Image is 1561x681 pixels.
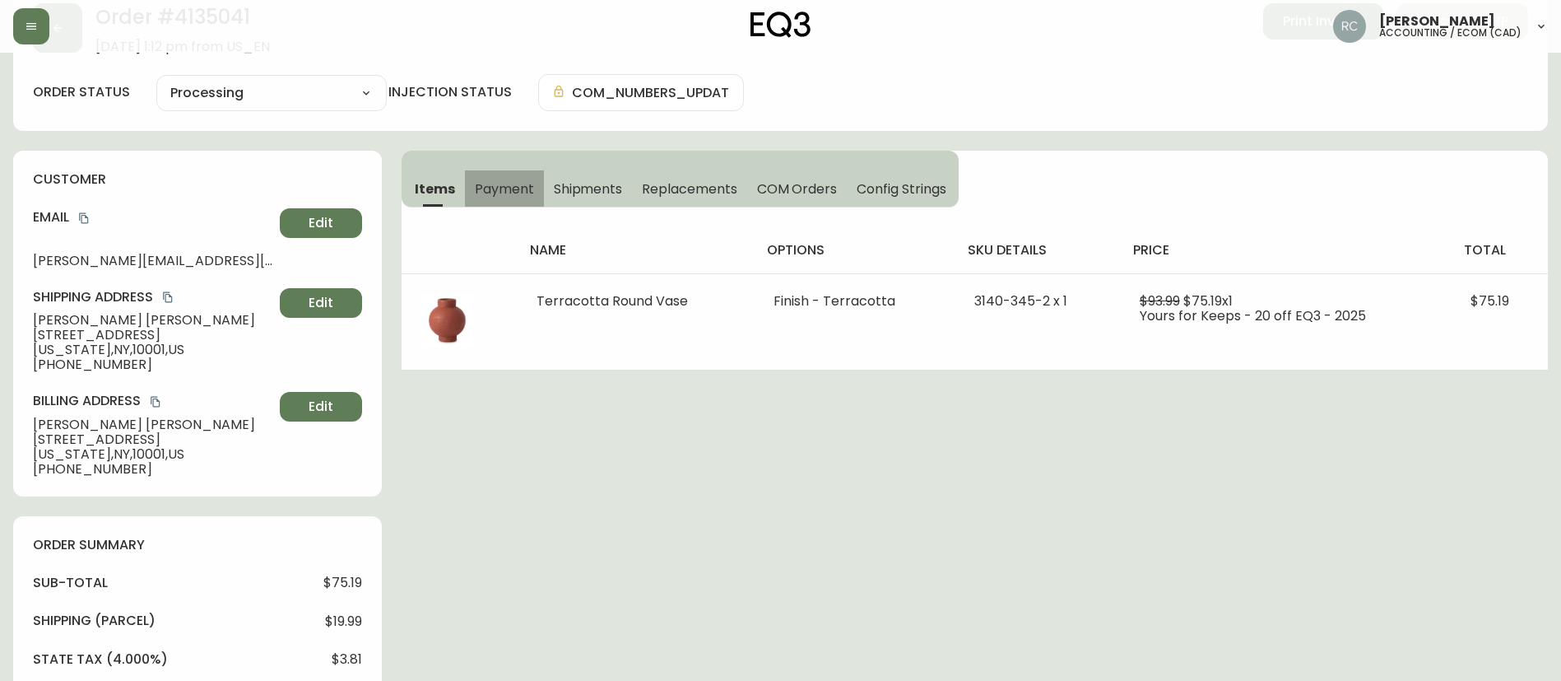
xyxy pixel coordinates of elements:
[1379,15,1495,28] span: [PERSON_NAME]
[280,288,362,318] button: Edit
[421,294,474,347] img: 6cab127a-87a8-426d-b013-a808d5d90c70.jpg
[1140,306,1366,325] span: Yours for Keeps - 20 off EQ3 - 2025
[33,651,168,669] h4: state tax (4.000%)
[968,241,1106,259] h4: sku details
[530,241,741,259] h4: name
[33,83,130,101] label: order status
[537,292,688,310] span: Terracotta Round Vase
[280,392,362,422] button: Edit
[1464,241,1535,259] h4: total
[33,417,273,432] span: [PERSON_NAME] [PERSON_NAME]
[475,180,534,198] span: Payment
[33,208,273,226] h4: Email
[1333,10,1366,43] img: f4ba4e02bd060be8f1386e3ca455bd0e
[33,574,108,592] h4: sub-total
[309,294,333,312] span: Edit
[33,313,273,328] span: [PERSON_NAME] [PERSON_NAME]
[33,357,273,372] span: [PHONE_NUMBER]
[388,83,512,101] h4: injection status
[33,328,273,343] span: [STREET_ADDRESS]
[33,170,362,189] h4: customer
[33,288,273,306] h4: Shipping Address
[1133,241,1438,259] h4: price
[325,614,362,629] span: $19.99
[33,447,273,462] span: [US_STATE] , NY , 10001 , US
[33,432,273,447] span: [STREET_ADDRESS]
[642,180,736,198] span: Replacements
[554,180,623,198] span: Shipments
[95,40,270,54] span: [DATE] 1:12 pm from US_EN
[280,208,362,238] button: Edit
[1379,28,1522,38] h5: accounting / ecom (cad)
[1183,292,1233,310] span: $75.19 x 1
[309,398,333,416] span: Edit
[974,292,1067,310] span: 3140-345-2 x 1
[76,210,92,226] button: copy
[415,180,455,198] span: Items
[33,462,273,477] span: [PHONE_NUMBER]
[160,289,176,306] button: copy
[767,241,941,259] h4: options
[309,214,333,232] span: Edit
[857,180,945,198] span: Config Strings
[1140,292,1180,310] span: $93.99
[33,392,273,410] h4: Billing Address
[757,180,838,198] span: COM Orders
[33,536,362,554] h4: order summary
[33,254,273,268] span: [PERSON_NAME][EMAIL_ADDRESS][DOMAIN_NAME]
[33,343,273,357] span: [US_STATE] , NY , 10001 , US
[332,652,362,667] span: $3.81
[1470,292,1509,310] span: $75.19
[147,394,164,410] button: copy
[33,612,156,630] h4: Shipping ( Parcel )
[774,294,935,309] li: Finish - Terracotta
[750,12,811,38] img: logo
[323,576,362,590] span: $75.19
